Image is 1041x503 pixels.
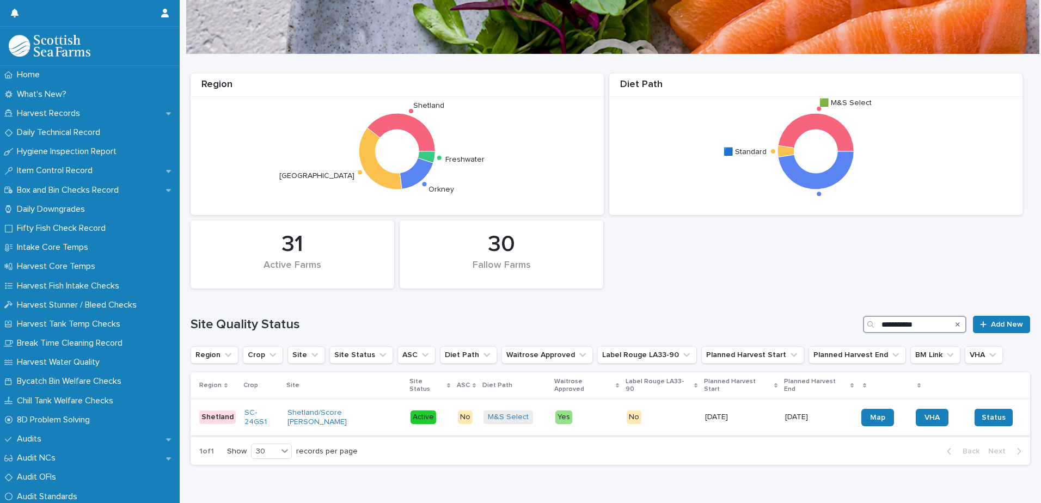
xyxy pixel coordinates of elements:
[191,79,604,97] div: Region
[418,231,585,258] div: 30
[428,186,454,193] text: Orkney
[286,379,299,391] p: Site
[445,155,485,163] text: Freshwater
[991,321,1023,328] span: Add New
[809,346,906,364] button: Planned Harvest End
[191,317,859,333] h1: Site Quality Status
[457,379,470,391] p: ASC
[705,413,776,422] p: [DATE]
[227,447,247,456] p: Show
[191,346,238,364] button: Region
[784,376,847,396] p: Planned Harvest End
[287,346,325,364] button: Site
[13,434,50,444] p: Audits
[199,379,222,391] p: Region
[916,409,948,426] a: VHA
[329,346,393,364] button: Site Status
[191,399,1030,435] tr: ShetlandSC-24GS1 Shetland/Score [PERSON_NAME] ActiveNoM&S Select YesNo[DATE][DATE]MapVHAStatus
[973,316,1030,333] a: Add New
[440,346,497,364] button: Diet Path
[13,281,128,291] p: Harvest Fish Intake Checks
[13,89,75,100] p: What's New?
[279,172,354,180] text: [GEOGRAPHIC_DATA]
[910,346,960,364] button: BM Link
[13,261,104,272] p: Harvest Core Temps
[554,376,613,396] p: Waitrose Approved
[924,414,940,421] span: VHA
[209,260,376,283] div: Active Farms
[704,376,771,396] p: Planned Harvest Start
[252,446,278,457] div: 30
[13,396,122,406] p: Chill Tank Welfare Checks
[863,316,966,333] input: Search
[13,165,101,176] p: Item Control Record
[938,446,984,456] button: Back
[965,346,1003,364] button: VHA
[13,319,129,329] p: Harvest Tank Temp Checks
[244,408,279,427] a: SC-24GS1
[13,223,114,234] p: Fifty Fish Check Record
[724,147,767,156] text: 🟦 Standard
[13,204,94,214] p: Daily Downgrades
[411,410,436,424] div: Active
[13,492,86,502] p: Audit Standards
[418,260,585,283] div: Fallow Farms
[555,410,572,424] div: Yes
[296,447,358,456] p: records per page
[13,338,131,348] p: Break Time Cleaning Record
[870,414,885,421] span: Map
[9,35,90,57] img: mMrefqRFQpe26GRNOUkG
[13,472,65,482] p: Audit OFIs
[13,357,108,367] p: Harvest Water Quality
[13,127,109,138] p: Daily Technical Record
[785,413,853,422] p: [DATE]
[209,231,376,258] div: 31
[13,108,89,119] p: Harvest Records
[482,379,512,391] p: Diet Path
[501,346,593,364] button: Waitrose Approved
[13,376,130,387] p: Bycatch Bin Welfare Checks
[243,379,258,391] p: Crop
[458,410,473,424] div: No
[984,446,1030,456] button: Next
[397,346,436,364] button: ASC
[409,376,444,396] p: Site Status
[956,447,979,455] span: Back
[819,98,872,107] text: 🟩 M&S Select
[13,415,99,425] p: 8D Problem Solving
[597,346,697,364] button: Label Rouge LA33-90
[488,413,529,422] a: M&S Select
[13,146,125,157] p: Hygiene Inspection Report
[988,447,1012,455] span: Next
[13,300,145,310] p: Harvest Stunner / Bleed Checks
[191,438,223,465] p: 1 of 1
[13,185,127,195] p: Box and Bin Checks Record
[609,79,1022,97] div: Diet Path
[982,412,1006,423] span: Status
[13,453,64,463] p: Audit NCs
[287,408,401,427] a: Shetland/Score [PERSON_NAME]
[199,410,236,424] div: Shetland
[861,409,894,426] a: Map
[975,409,1013,426] button: Status
[13,242,97,253] p: Intake Core Temps
[13,70,48,80] p: Home
[627,410,641,424] div: No
[701,346,804,364] button: Planned Harvest Start
[243,346,283,364] button: Crop
[413,102,444,109] text: Shetland
[626,376,691,396] p: Label Rouge LA33-90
